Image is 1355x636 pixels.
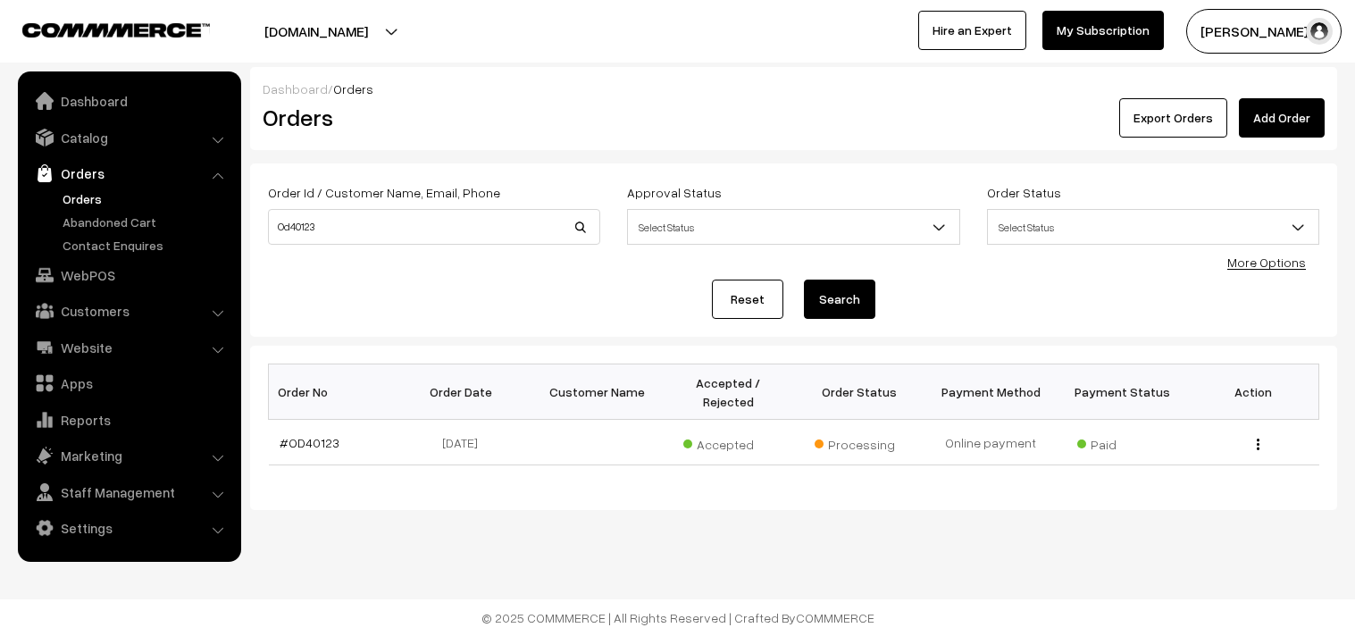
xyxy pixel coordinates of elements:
a: Reports [22,404,235,436]
a: Customers [22,295,235,327]
a: Orders [22,157,235,189]
button: Search [804,280,875,319]
a: Abandoned Cart [58,213,235,231]
button: [PERSON_NAME] s… [1186,9,1342,54]
h2: Orders [263,104,598,131]
a: My Subscription [1042,11,1164,50]
span: Select Status [988,212,1318,243]
a: WebPOS [22,259,235,291]
a: Orders [58,189,235,208]
th: Payment Status [1057,364,1188,420]
button: [DOMAIN_NAME] [202,9,431,54]
span: Processing [815,431,904,454]
button: Export Orders [1119,98,1227,138]
span: Select Status [627,209,959,245]
th: Action [1188,364,1319,420]
th: Order No [269,364,400,420]
a: Add Order [1239,98,1325,138]
label: Order Id / Customer Name, Email, Phone [268,183,500,202]
td: Online payment [925,420,1057,465]
th: Customer Name [531,364,663,420]
label: Order Status [987,183,1061,202]
span: Select Status [987,209,1319,245]
input: Order Id / Customer Name / Customer Email / Customer Phone [268,209,600,245]
a: More Options [1227,255,1306,270]
a: Catalog [22,121,235,154]
span: Accepted [683,431,773,454]
th: Payment Method [925,364,1057,420]
a: Apps [22,367,235,399]
a: COMMMERCE [22,18,179,39]
label: Approval Status [627,183,722,202]
img: Menu [1257,439,1259,450]
a: COMMMERCE [796,610,874,625]
a: Dashboard [263,81,328,96]
img: COMMMERCE [22,23,210,37]
th: Accepted / Rejected [663,364,794,420]
a: Hire an Expert [918,11,1026,50]
td: [DATE] [400,420,531,465]
a: Website [22,331,235,364]
a: Staff Management [22,476,235,508]
a: Settings [22,512,235,544]
a: Contact Enquires [58,236,235,255]
span: Select Status [628,212,958,243]
span: Paid [1077,431,1167,454]
a: #OD40123 [280,435,339,450]
img: user [1306,18,1333,45]
th: Order Status [794,364,925,420]
span: Orders [333,81,373,96]
a: Reset [712,280,783,319]
a: Dashboard [22,85,235,117]
a: Marketing [22,439,235,472]
th: Order Date [400,364,531,420]
div: / [263,79,1325,98]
